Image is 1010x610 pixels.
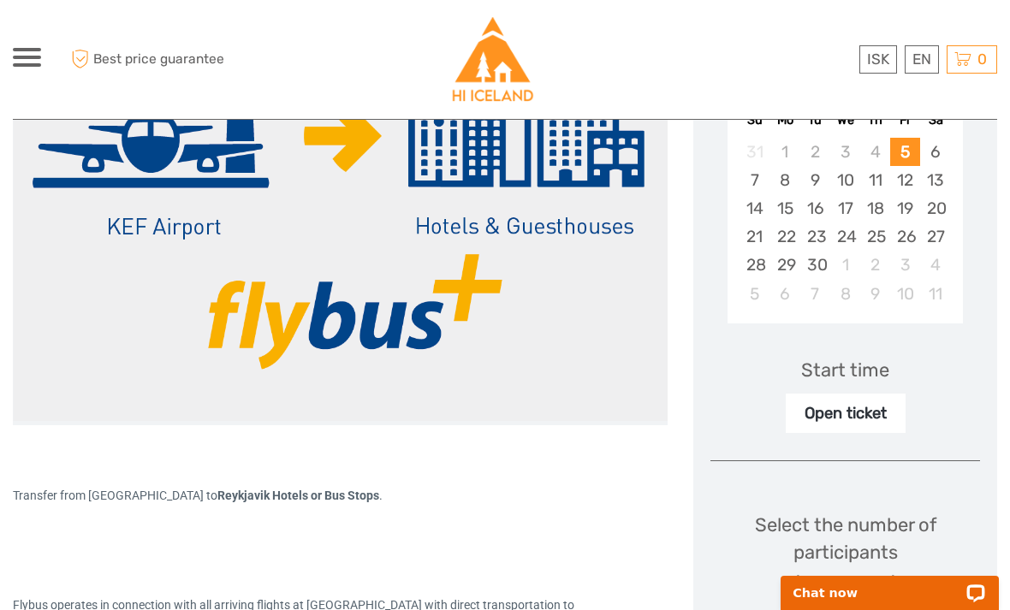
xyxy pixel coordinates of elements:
[860,138,890,166] div: Not available Thursday, September 4th, 2025
[770,251,800,279] div: Choose Monday, September 29th, 2025
[890,251,920,279] div: Choose Friday, October 3rd, 2025
[800,109,830,132] div: Tu
[860,166,890,194] div: Choose Thursday, September 11th, 2025
[890,109,920,132] div: Fr
[860,109,890,132] div: Th
[830,251,860,279] div: Choose Wednesday, October 1st, 2025
[920,222,950,251] div: Choose Saturday, September 27th, 2025
[67,45,259,74] span: Best price guarantee
[830,138,860,166] div: Not available Wednesday, September 3rd, 2025
[890,194,920,222] div: Choose Friday, September 19th, 2025
[740,280,769,308] div: Choose Sunday, October 5th, 2025
[830,222,860,251] div: Choose Wednesday, September 24th, 2025
[740,109,769,132] div: Su
[740,166,769,194] div: Choose Sunday, September 7th, 2025
[801,357,889,383] div: Start time
[920,194,950,222] div: Choose Saturday, September 20th, 2025
[800,166,830,194] div: Choose Tuesday, September 9th, 2025
[786,394,906,433] div: Open ticket
[830,166,860,194] div: Choose Wednesday, September 10th, 2025
[920,138,950,166] div: Choose Saturday, September 6th, 2025
[890,280,920,308] div: Choose Friday, October 10th, 2025
[860,222,890,251] div: Choose Thursday, September 25th, 2025
[770,222,800,251] div: Choose Monday, September 22nd, 2025
[769,556,1010,610] iframe: LiveChat chat widget
[13,489,379,502] span: Transfer from [GEOGRAPHIC_DATA] to
[830,280,860,308] div: Choose Wednesday, October 8th, 2025
[733,138,957,308] div: month 2025-09
[770,138,800,166] div: Not available Monday, September 1st, 2025
[920,166,950,194] div: Choose Saturday, September 13th, 2025
[740,194,769,222] div: Choose Sunday, September 14th, 2025
[830,194,860,222] div: Choose Wednesday, September 17th, 2025
[860,251,890,279] div: Choose Thursday, October 2nd, 2025
[800,194,830,222] div: Choose Tuesday, September 16th, 2025
[800,280,830,308] div: Choose Tuesday, October 7th, 2025
[830,109,860,132] div: We
[867,50,889,68] span: ISK
[740,251,769,279] div: Choose Sunday, September 28th, 2025
[770,194,800,222] div: Choose Monday, September 15th, 2025
[217,489,379,502] strong: Reykjavik Hotels or Bus Stops
[800,251,830,279] div: Choose Tuesday, September 30th, 2025
[770,109,800,132] div: Mo
[379,489,383,502] span: .
[890,166,920,194] div: Choose Friday, September 12th, 2025
[770,166,800,194] div: Choose Monday, September 8th, 2025
[450,17,535,102] img: Hostelling International
[905,45,939,74] div: EN
[710,572,980,589] div: (min. 1 participant)
[890,222,920,251] div: Choose Friday, September 26th, 2025
[920,280,950,308] div: Choose Saturday, October 11th, 2025
[920,251,950,279] div: Choose Saturday, October 4th, 2025
[710,512,980,589] div: Select the number of participants
[770,280,800,308] div: Choose Monday, October 6th, 2025
[920,109,950,132] div: Sa
[975,50,989,68] span: 0
[740,138,769,166] div: Not available Sunday, August 31st, 2025
[890,138,920,166] div: Choose Friday, September 5th, 2025
[800,222,830,251] div: Choose Tuesday, September 23rd, 2025
[740,222,769,251] div: Choose Sunday, September 21st, 2025
[800,138,830,166] div: Not available Tuesday, September 2nd, 2025
[860,280,890,308] div: Choose Thursday, October 9th, 2025
[860,194,890,222] div: Choose Thursday, September 18th, 2025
